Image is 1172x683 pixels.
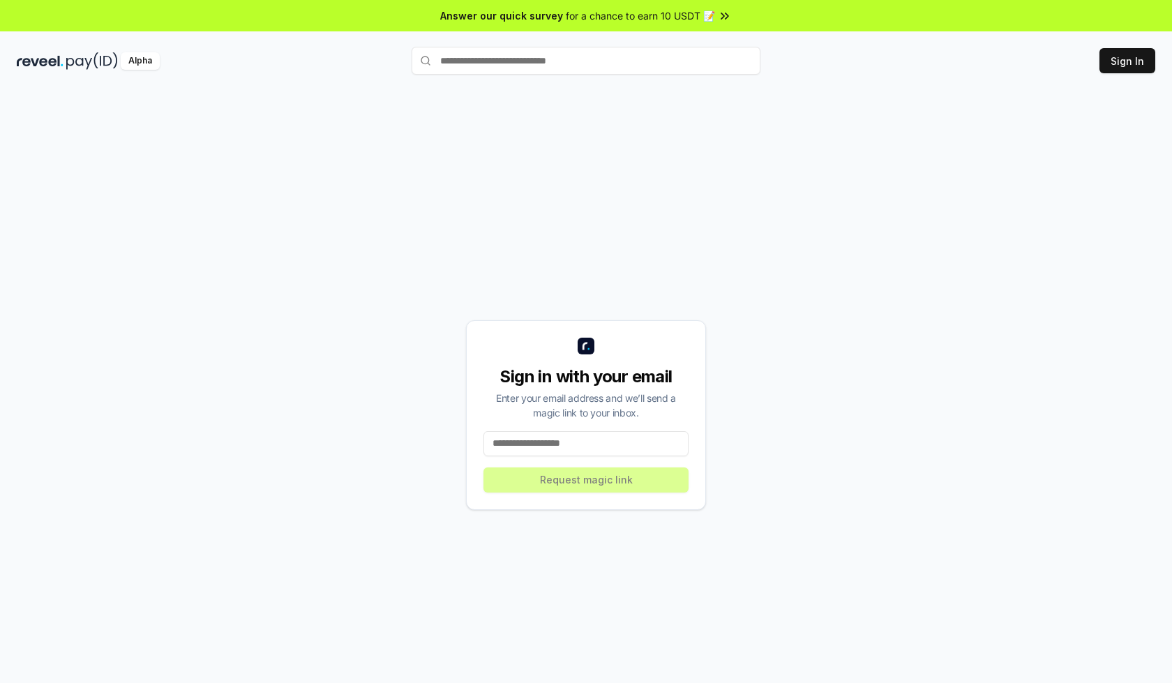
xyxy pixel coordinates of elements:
[578,338,594,354] img: logo_small
[566,8,715,23] span: for a chance to earn 10 USDT 📝
[17,52,63,70] img: reveel_dark
[440,8,563,23] span: Answer our quick survey
[483,366,689,388] div: Sign in with your email
[121,52,160,70] div: Alpha
[483,391,689,420] div: Enter your email address and we’ll send a magic link to your inbox.
[66,52,118,70] img: pay_id
[1099,48,1155,73] button: Sign In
